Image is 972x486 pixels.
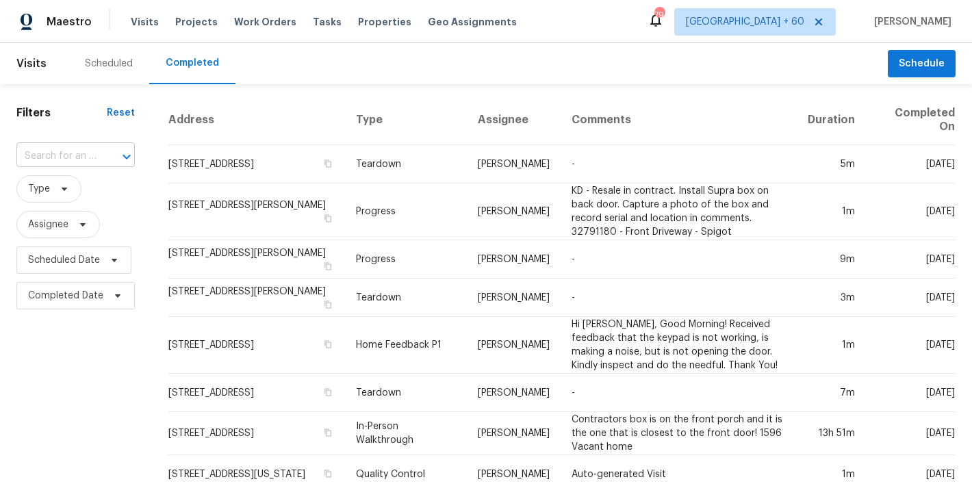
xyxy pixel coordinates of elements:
td: [PERSON_NAME] [467,183,561,240]
td: - [561,145,797,183]
span: Visits [16,49,47,79]
td: [DATE] [866,145,956,183]
button: Schedule [888,50,956,78]
th: Address [168,95,345,145]
h1: Filters [16,106,107,120]
td: [PERSON_NAME] [467,412,561,455]
td: [PERSON_NAME] [467,145,561,183]
td: [DATE] [866,374,956,412]
td: [STREET_ADDRESS] [168,145,345,183]
td: In-Person Walkthrough [345,412,468,455]
th: Duration [797,95,866,145]
td: 3m [797,279,866,317]
input: Search for an address... [16,146,97,167]
td: 1m [797,183,866,240]
button: Copy Address [322,338,334,350]
th: Type [345,95,468,145]
td: Teardown [345,374,468,412]
td: 9m [797,240,866,279]
span: Type [28,182,50,196]
td: [DATE] [866,183,956,240]
td: [STREET_ADDRESS] [168,374,345,412]
td: [DATE] [866,279,956,317]
button: Copy Address [322,212,334,225]
span: [PERSON_NAME] [869,15,951,29]
td: Teardown [345,279,468,317]
td: [DATE] [866,412,956,455]
span: Work Orders [234,15,296,29]
span: [GEOGRAPHIC_DATA] + 60 [686,15,804,29]
div: Scheduled [85,57,133,71]
td: [STREET_ADDRESS][PERSON_NAME] [168,183,345,240]
td: - [561,374,797,412]
td: [PERSON_NAME] [467,279,561,317]
td: Progress [345,240,468,279]
td: 7m [797,374,866,412]
td: [STREET_ADDRESS][PERSON_NAME] [168,279,345,317]
td: 5m [797,145,866,183]
td: [STREET_ADDRESS] [168,412,345,455]
td: - [561,279,797,317]
div: Reset [107,106,135,120]
td: Home Feedback P1 [345,317,468,374]
button: Copy Address [322,260,334,272]
td: Teardown [345,145,468,183]
td: 13h 51m [797,412,866,455]
span: Properties [358,15,411,29]
button: Copy Address [322,426,334,439]
button: Open [117,147,136,166]
div: Completed [166,56,219,70]
span: Completed Date [28,289,103,303]
span: Visits [131,15,159,29]
td: [PERSON_NAME] [467,240,561,279]
td: [DATE] [866,317,956,374]
th: Assignee [467,95,561,145]
td: [STREET_ADDRESS][PERSON_NAME] [168,240,345,279]
span: Scheduled Date [28,253,100,267]
span: Schedule [899,55,945,73]
td: Contractors box is on the front porch and it is the one that is closest to the front door! 1596 V... [561,412,797,455]
span: Projects [175,15,218,29]
td: 1m [797,317,866,374]
td: Hi [PERSON_NAME], Good Morning! Received feedback that the keypad is not working, is making a noi... [561,317,797,374]
td: [PERSON_NAME] [467,374,561,412]
span: Assignee [28,218,68,231]
td: KD - Resale in contract. Install Supra box on back door. Capture a photo of the box and record se... [561,183,797,240]
div: 794 [654,8,664,22]
td: [DATE] [866,240,956,279]
th: Completed On [866,95,956,145]
td: [STREET_ADDRESS] [168,317,345,374]
td: Progress [345,183,468,240]
td: [PERSON_NAME] [467,317,561,374]
td: - [561,240,797,279]
button: Copy Address [322,298,334,311]
th: Comments [561,95,797,145]
button: Copy Address [322,157,334,170]
button: Copy Address [322,468,334,480]
span: Geo Assignments [428,15,517,29]
button: Copy Address [322,386,334,398]
span: Tasks [313,17,342,27]
span: Maestro [47,15,92,29]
